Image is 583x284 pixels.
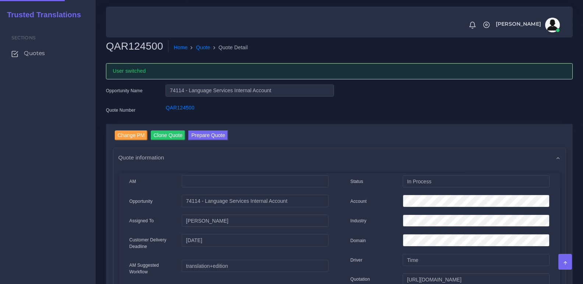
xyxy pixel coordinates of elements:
[210,44,248,51] li: Quote Detail
[351,237,366,244] label: Domain
[196,44,210,51] a: Quote
[129,198,153,205] label: Opportunity
[2,9,81,21] a: Trusted Translations
[351,198,367,205] label: Account
[496,21,541,26] span: [PERSON_NAME]
[351,178,363,185] label: Status
[188,130,228,142] a: Prepare Quote
[6,46,90,61] a: Quotes
[129,237,171,250] label: Customer Delivery Deadline
[188,130,228,140] button: Prepare Quote
[11,35,36,40] span: Sections
[106,40,168,53] h2: QAR124500
[545,18,560,32] img: avatar
[106,87,143,94] label: Opportunity Name
[24,49,45,57] span: Quotes
[166,105,194,111] a: QAR124500
[182,215,328,227] input: pm
[113,148,566,167] div: Quote information
[115,130,148,140] input: Change PM
[106,107,135,114] label: Quote Number
[129,178,136,185] label: AM
[492,18,562,32] a: [PERSON_NAME]avatar
[151,130,186,140] input: Clone Quote
[2,10,81,19] h2: Trusted Translations
[118,153,164,162] span: Quote information
[106,63,573,79] div: User switched
[174,44,188,51] a: Home
[351,257,363,263] label: Driver
[129,262,171,275] label: AM Suggested Workflow
[351,218,367,224] label: Industry
[129,218,154,224] label: Assigned To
